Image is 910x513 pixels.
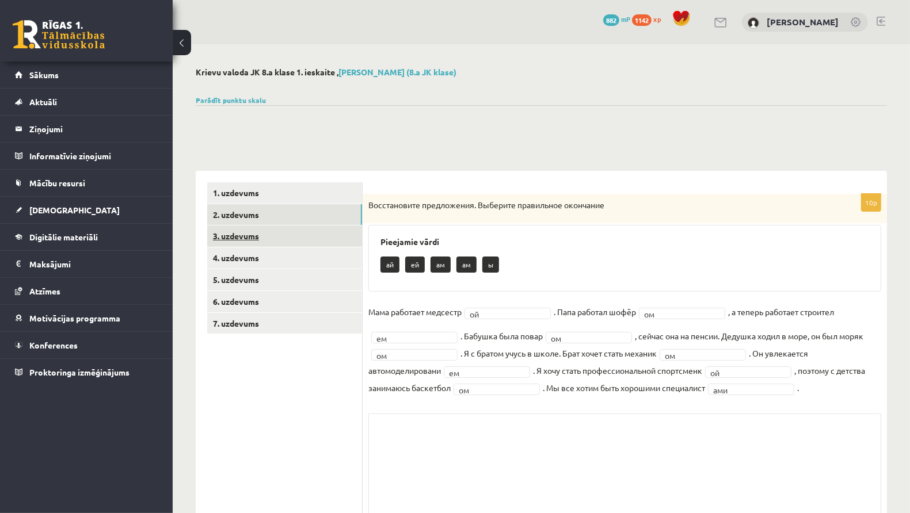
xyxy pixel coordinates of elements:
[546,332,632,343] a: ом
[15,359,158,385] a: Proktoringa izmēģinājums
[368,200,824,211] p: Восстановите предложения. Выберите правильное окончание
[861,193,881,212] p: 10p
[29,116,158,142] legend: Ziņojumi
[456,256,477,273] p: ам
[660,349,746,361] a: ом
[449,367,515,378] span: ем
[748,17,759,29] img: Marija Vorobeja
[29,97,57,107] span: Aktuāli
[371,332,458,343] a: ем
[15,224,158,250] a: Digitālie materiāli
[632,14,652,26] span: 1142
[603,14,630,24] a: 882 mP
[713,384,779,396] span: ами
[29,143,158,169] legend: Informatīvie ziņojumi
[29,367,130,377] span: Proktoringa izmēģinājums
[15,332,158,358] a: Konferences
[371,349,458,361] a: ом
[207,269,362,290] a: 5. uzdevums
[454,384,540,395] a: ом
[470,308,535,320] span: ой
[368,303,462,320] p: Мама работает медсестр
[15,278,158,304] a: Atzīmes
[207,291,362,312] a: 6. uzdevums
[632,14,667,24] a: 1142 xp
[29,70,59,80] span: Sākums
[29,178,85,188] span: Mācību resursi
[405,256,425,273] p: ей
[710,367,776,378] span: ой
[665,350,730,361] span: ом
[459,384,524,396] span: ом
[196,67,887,77] h2: Krievu valoda JK 8.a klase 1. ieskaite ,
[431,256,451,273] p: ам
[29,340,78,350] span: Konferences
[29,313,120,323] span: Motivācijas programma
[464,308,551,319] a: ой
[482,256,499,273] p: ы
[29,232,98,242] span: Digitālie materiāli
[207,204,362,225] a: 2. uzdevums
[376,332,442,344] span: ем
[29,286,60,296] span: Atzīmes
[653,14,661,24] span: xp
[196,95,266,105] a: Parādīt punktu skalu
[207,247,362,269] a: 4. uzdevums
[621,14,630,24] span: mP
[29,251,158,277] legend: Maksājumi
[15,197,158,223] a: [DEMOGRAPHIC_DATA]
[376,350,442,361] span: ом
[368,303,881,396] fieldset: . Папа работал шофёр , а теперь работает строител . Бабушка была повар , сейчас она на пенсии. Де...
[15,305,158,331] a: Motivācijas programma
[705,366,791,378] a: ой
[15,170,158,196] a: Mācību resursi
[15,116,158,142] a: Ziņojumi
[644,308,710,320] span: ом
[15,62,158,88] a: Sākums
[444,366,530,378] a: ем
[15,251,158,277] a: Maksājumi
[29,205,120,215] span: [DEMOGRAPHIC_DATA]
[767,16,839,28] a: [PERSON_NAME]
[380,237,869,247] h3: Pieejamie vārdi
[207,182,362,204] a: 1. uzdevums
[15,143,158,169] a: Informatīvie ziņojumi
[13,20,105,49] a: Rīgas 1. Tālmācības vidusskola
[639,308,725,319] a: ом
[603,14,619,26] span: 882
[207,225,362,247] a: 3. uzdevums
[551,332,616,344] span: ом
[708,384,794,395] a: ами
[338,67,456,77] a: [PERSON_NAME] (8.a JK klase)
[207,313,362,334] a: 7. uzdevums
[380,256,399,273] p: ай
[15,89,158,115] a: Aktuāli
